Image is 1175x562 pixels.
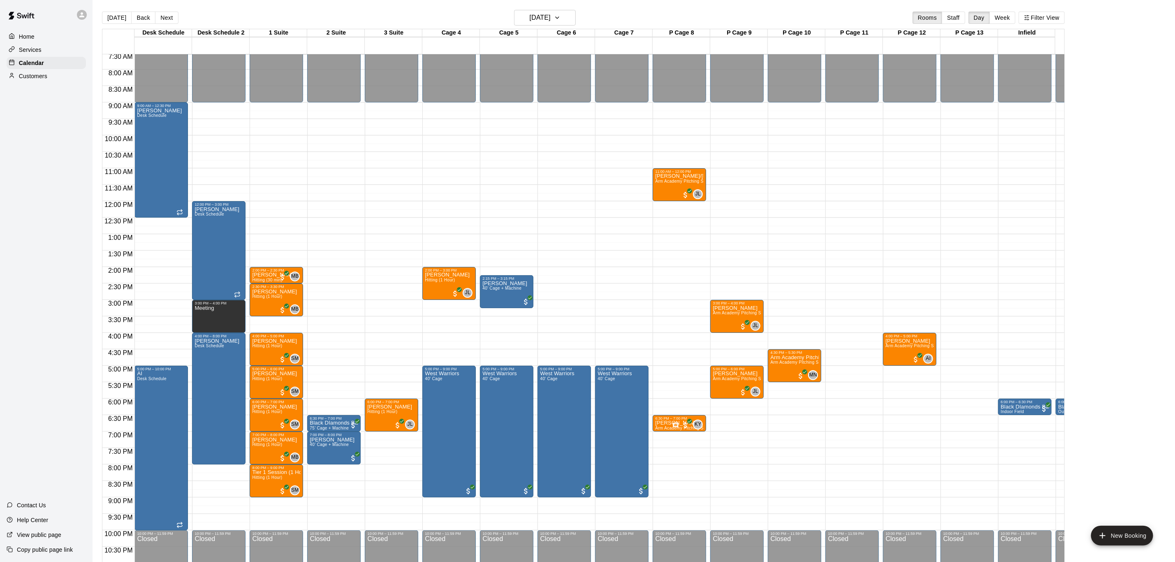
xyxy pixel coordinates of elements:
div: Mike Badala [290,304,300,314]
div: 10:00 PM – 11:59 PM [1058,532,1107,536]
div: 12:00 PM – 3:00 PM [195,202,243,207]
span: All customers have paid [579,487,588,495]
span: Steve Malvagna [293,387,300,397]
span: 11:30 AM [103,185,135,192]
span: Arm Academy Pitching Session 1 Hour - Pitching [655,179,751,183]
div: 5:00 PM – 9:00 PM: West Warriors [595,366,649,497]
span: KY [695,420,702,429]
div: P Cage 10 [768,29,825,37]
span: All customers have paid [739,388,747,397]
div: 5:00 PM – 9:00 PM: West Warriors [538,366,591,497]
div: 10:00 PM – 11:59 PM [367,532,416,536]
span: All customers have paid [278,273,287,281]
p: Copy public page link [17,546,73,554]
span: SM [291,388,299,396]
span: All customers have paid [522,298,530,306]
span: 9:30 PM [106,514,135,521]
div: 5:00 PM – 9:00 PM [482,367,531,371]
span: 10:00 AM [103,135,135,142]
div: 3:00 PM – 4:00 PM: Meeting [192,300,246,333]
span: 1:00 PM [106,234,135,241]
span: Steve Malvagna [293,420,300,430]
div: 2:30 PM – 3:30 PM: Hitting (1 Hour) [250,283,303,316]
div: 2:30 PM – 3:30 PM [252,285,301,289]
span: Hitting (1 Hour) [425,278,455,282]
div: 4:30 PM – 5:30 PM: Arm Academy Pitching Session 1 Hour [768,349,821,382]
button: [DATE] [514,10,576,26]
span: Desk Schedule [137,376,167,381]
span: MB [291,305,299,314]
div: 10:00 PM – 11:59 PM [655,532,704,536]
span: 3:30 PM [106,316,135,323]
div: Steve Malvagna [290,485,300,495]
div: 3:00 PM – 4:00 PM [713,301,761,305]
span: All customers have paid [278,355,287,364]
a: Calendar [7,57,86,69]
div: 11:00 AM – 12:00 PM: Arm Academy Pitching Session 1 Hour - Pitching [653,168,706,201]
button: Day [969,12,990,24]
span: Hitting (1 Hour) [252,409,282,414]
span: 9:00 PM [106,497,135,504]
div: Steve Malvagna [290,387,300,397]
div: 4:00 PM – 8:00 PM [195,334,243,338]
span: Recurring event [176,209,183,216]
div: 10:00 PM – 11:59 PM [598,532,646,536]
span: All customers have paid [739,323,747,331]
span: 40' Cage [598,376,615,381]
span: Recurring event [176,522,183,528]
div: 5:00 PM – 6:00 PM [713,367,761,371]
span: 3:00 PM [106,300,135,307]
div: 10:00 PM – 11:59 PM [195,532,243,536]
div: Customers [7,70,86,82]
span: 40' Cage [482,376,500,381]
div: 9:00 AM – 12:30 PM [137,104,185,108]
span: Recurring event [234,291,241,298]
span: All customers have paid [912,355,920,364]
span: 9:00 AM [107,102,135,109]
span: All customers have paid [681,421,690,430]
div: Andrew Imperatore [923,354,933,364]
div: 6:00 PM – 6:30 PM: Outdoor field [1056,399,1109,415]
div: Kyle Young [693,420,703,430]
button: [DATE] [102,12,132,24]
div: 10:00 PM – 11:59 PM [828,532,876,536]
div: 6:00 PM – 6:30 PM [1058,400,1107,404]
div: 10:00 PM – 11:59 PM [713,532,761,536]
div: 2:15 PM – 3:15 PM: 40’ Cage + Machine [480,275,533,308]
div: 11:00 AM – 12:00 PM [655,170,704,174]
span: Johnnie Larossa [754,321,760,331]
span: 4:00 PM [106,333,135,340]
div: Steve Malvagna [290,354,300,364]
span: Mike Badala [293,272,300,281]
a: Home [7,30,86,43]
span: JL [753,322,758,330]
div: 4:00 PM – 5:00 PM [252,334,301,338]
svg: Has notes [672,422,679,429]
div: P Cage 11 [825,29,883,37]
div: 6:00 PM – 7:00 PM: Hitting (1 Hour) [365,399,418,432]
span: JL [695,190,701,198]
div: 7:00 PM – 8:00 PM [310,433,358,437]
span: 12:00 PM [102,201,134,208]
div: 4:00 PM – 5:00 PM [885,334,934,338]
div: 5:00 PM – 9:00 PM: West Warriors [422,366,476,497]
span: JL [465,289,470,297]
p: View public page [17,531,61,539]
div: Johnnie Larossa [751,387,760,397]
span: All customers have paid [797,372,805,380]
span: 1:30 PM [106,251,135,258]
span: Arm Academy Pitching Session 1 Hour - Pitching [885,344,981,348]
span: Steve Malvagna [293,354,300,364]
span: 12:30 PM [102,218,134,225]
div: 7:00 PM – 8:00 PM: Hitting (1 Hour) [250,432,303,464]
span: All customers have paid [278,454,287,462]
span: Johnnie Larossa [754,387,760,397]
div: Steve Malvagna [290,420,300,430]
div: 7:00 PM – 8:00 PM: 40’ Cage + Machine [307,432,361,464]
span: 40' Cage [540,376,557,381]
span: SM [291,420,299,429]
div: 3:00 PM – 4:00 PM: Arm Academy Pitching Session 1 Hour - Pitching [710,300,764,333]
span: All customers have paid [1040,405,1048,413]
